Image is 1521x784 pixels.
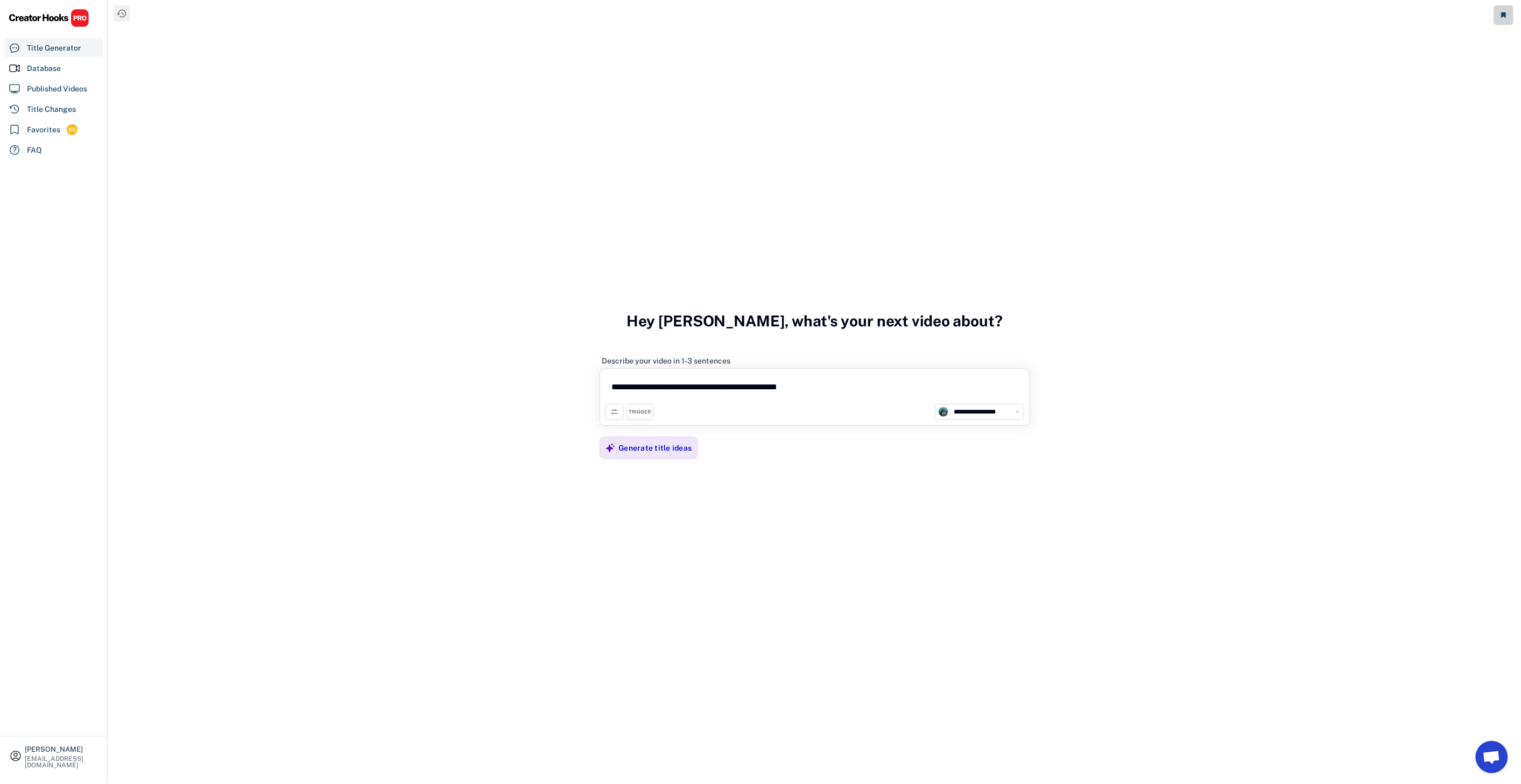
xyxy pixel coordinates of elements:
[602,356,731,366] div: Describe your video in 1-3 sentences
[27,63,61,74] div: Database
[27,124,60,136] div: Favorites
[626,301,1003,341] h3: Hey [PERSON_NAME], what's your next video about?
[25,746,98,753] div: [PERSON_NAME]
[629,409,651,416] div: TRIGGER
[67,125,78,134] div: 80
[939,407,948,417] img: channels4_profile.jpg
[27,83,87,95] div: Published Videos
[27,104,76,115] div: Title Changes
[27,42,81,54] div: Title Generator
[27,145,42,156] div: FAQ
[619,443,692,453] div: Generate title ideas
[25,756,98,768] div: [EMAIL_ADDRESS][DOMAIN_NAME]
[1476,741,1508,773] a: Open chat
[9,9,89,27] img: CHPRO%20Logo.svg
